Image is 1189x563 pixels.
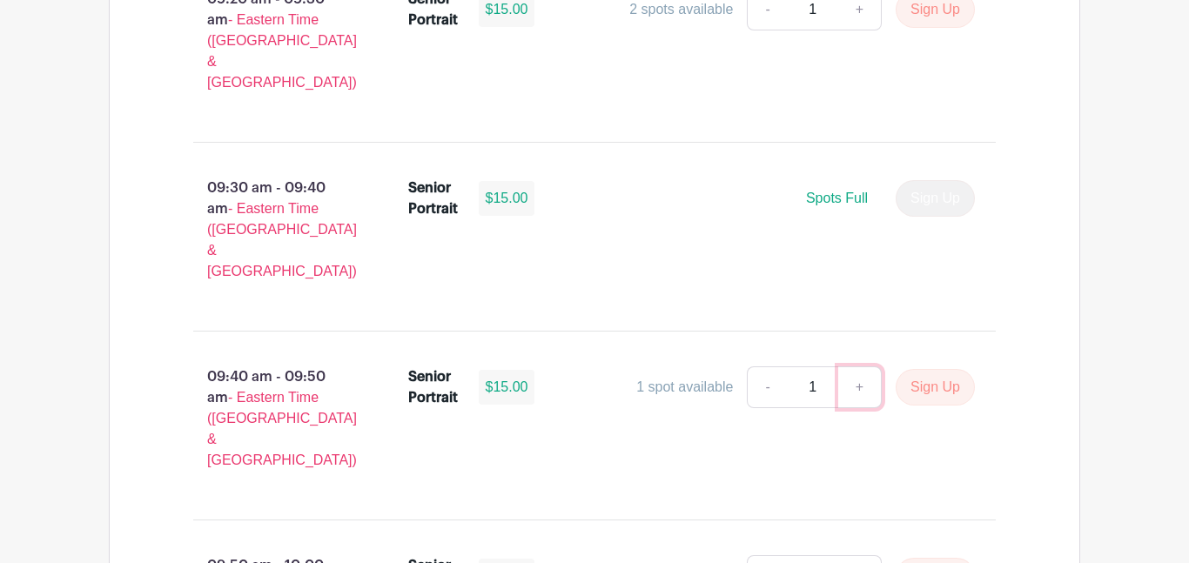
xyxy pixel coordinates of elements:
[479,370,535,405] div: $15.00
[838,366,882,408] a: +
[636,377,733,398] div: 1 spot available
[408,366,458,408] div: Senior Portrait
[165,359,380,478] p: 09:40 am - 09:50 am
[408,178,458,219] div: Senior Portrait
[207,201,357,278] span: - Eastern Time ([GEOGRAPHIC_DATA] & [GEOGRAPHIC_DATA])
[747,366,787,408] a: -
[165,171,380,289] p: 09:30 am - 09:40 am
[207,390,357,467] span: - Eastern Time ([GEOGRAPHIC_DATA] & [GEOGRAPHIC_DATA])
[806,191,868,205] span: Spots Full
[896,369,975,405] button: Sign Up
[207,12,357,90] span: - Eastern Time ([GEOGRAPHIC_DATA] & [GEOGRAPHIC_DATA])
[479,181,535,216] div: $15.00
